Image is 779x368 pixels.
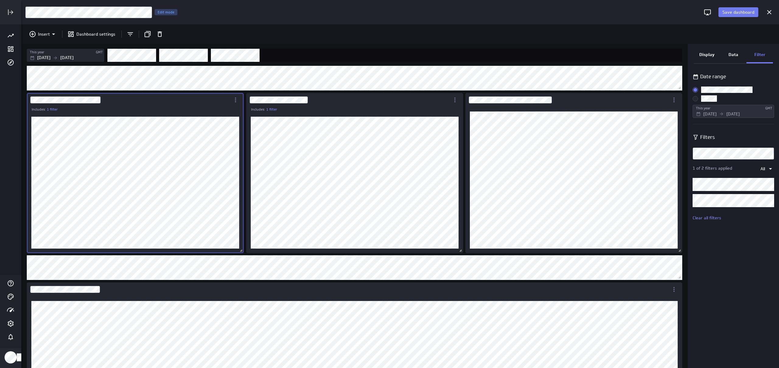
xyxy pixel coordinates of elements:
[107,49,156,62] div: geography Filter control
[5,292,16,302] div: Themes
[693,95,774,102] div: Custom:
[37,55,51,61] p: [DATE]
[246,93,463,253] div: Dashboard Widget
[693,105,774,118] div: Jan 01 2025 to Dec 31 2025 GMT (GMT-0:00)
[27,66,682,90] div: Text Widget
[251,107,265,112] p: Includes:
[230,95,241,105] div: More actions
[155,9,177,15] div: When you make changes in Edit mode, you are setting the default display that everyone will see wh...
[718,7,758,17] button: Save dashboard
[27,29,59,40] div: Insert
[5,7,16,17] div: Expand
[96,50,103,55] label: GMT
[65,29,118,40] div: Go to dashboard settings
[760,165,774,172] div: All
[159,49,208,62] div: product Filter control
[722,9,754,15] span: Save dashboard
[746,47,773,63] div: Filter
[211,49,260,62] div: deal_type Filter control
[693,165,732,172] p: 1 of 2 filters applied
[465,93,682,253] div: Dashboard Widget
[38,31,50,37] p: Insert
[7,293,14,300] svg: Themes
[693,215,721,221] a: Clear all filters
[728,51,738,58] p: Data
[32,107,46,112] p: Includes:
[27,48,682,62] div: Filters
[754,51,765,58] p: Filter
[125,29,136,40] div: Add and remove filters
[726,111,740,117] p: [DATE]
[699,51,714,58] p: Display
[765,106,772,111] label: GMT
[47,107,58,112] a: 1 filter
[5,318,16,329] div: Account and settings
[21,65,688,368] div: Dashboard content with 6 widgets
[764,7,774,17] div: Cancel
[702,7,713,17] div: Enter fullscreen mode
[688,44,779,368] div: Widget Properties
[694,47,720,63] div: Display
[60,55,74,61] p: [DATE]
[700,133,715,141] p: Filters
[720,47,747,63] div: Data
[693,87,774,93] div: Use dashboard date range
[703,111,717,117] p: [DATE]
[759,165,774,172] div: All
[693,105,774,118] div: This yearGMT[DATE][DATE]
[30,50,44,55] label: This year
[7,306,14,314] svg: Usage
[700,73,726,80] p: Date range
[27,49,104,62] div: Jan 01 2025 to Dec 31 2025 GMT (GMT-0:00)
[76,31,115,37] p: Dashboard settings
[27,255,682,280] div: Text Widget
[696,106,711,111] label: This year
[5,332,16,342] div: Notifications
[142,29,153,40] div: Duplicate
[27,93,244,253] div: Dashboard Widget
[266,107,277,112] a: 1 filter
[154,29,165,40] div: Remove
[5,278,16,288] div: Help
[27,49,104,62] div: This yearGMT[DATE][DATE]
[7,320,14,327] svg: Account and settings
